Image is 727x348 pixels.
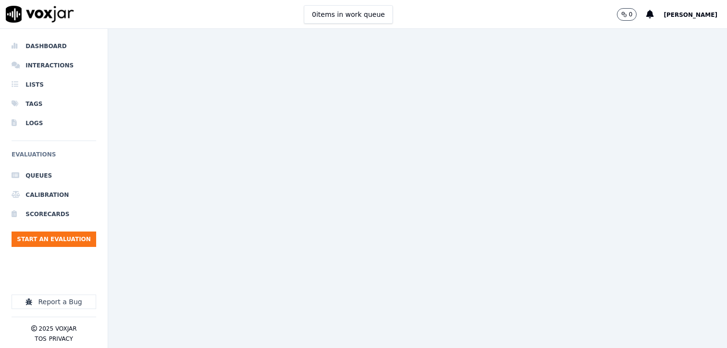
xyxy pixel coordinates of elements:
[12,166,96,185] a: Queues
[629,11,633,18] p: 0
[617,8,647,21] button: 0
[12,149,96,166] h6: Evaluations
[304,5,393,24] button: 0items in work queue
[12,114,96,133] a: Logs
[12,75,96,94] a: Lists
[12,37,96,56] a: Dashboard
[664,9,727,20] button: [PERSON_NAME]
[6,6,74,23] img: voxjar logo
[664,12,717,18] span: [PERSON_NAME]
[39,325,77,333] p: 2025 Voxjar
[12,185,96,205] a: Calibration
[49,335,73,343] button: Privacy
[617,8,637,21] button: 0
[12,94,96,114] a: Tags
[12,56,96,75] a: Interactions
[12,232,96,247] button: Start an Evaluation
[12,205,96,224] a: Scorecards
[35,335,46,343] button: TOS
[12,295,96,309] button: Report a Bug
